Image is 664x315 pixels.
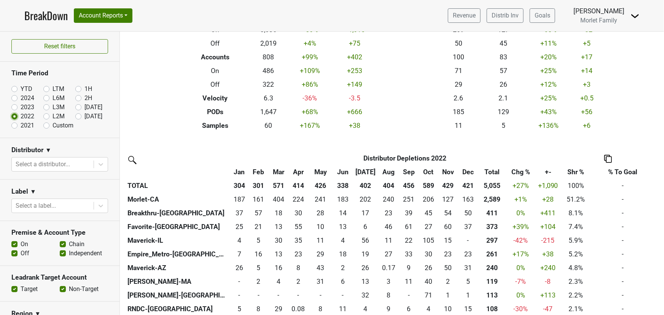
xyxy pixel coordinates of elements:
div: 105 [420,235,436,245]
label: 2022 [21,112,34,121]
td: 51.2% [561,192,591,206]
div: 10 [310,222,331,232]
td: +1 % [506,192,535,206]
td: 22.333 [399,234,419,247]
th: 301 [249,179,268,192]
th: TOTAL [126,179,229,192]
div: 54 [440,208,456,218]
td: 23.167 [438,247,458,261]
div: 202 [354,194,377,204]
td: 0.167 [379,261,399,275]
th: 304 [229,179,249,192]
div: 183 [335,194,350,204]
td: 10.5 [308,234,333,247]
div: 14 [335,208,350,218]
td: 45.333 [419,206,438,220]
span: ▼ [30,187,36,196]
td: 3.833 [333,234,353,247]
div: 23 [440,249,456,259]
div: [PERSON_NAME] [573,6,624,16]
td: +56 [571,105,603,119]
td: 59.667 [438,220,458,234]
td: 186.833 [229,192,249,206]
div: -215 [537,235,559,245]
th: 411.486 [478,206,506,220]
td: 13.083 [268,220,289,234]
td: 27.25 [419,220,438,234]
th: Feb: activate to sort column ascending [249,165,268,179]
th: Oct: activate to sort column ascending [419,165,438,179]
th: Favorite-[GEOGRAPHIC_DATA] [126,220,229,234]
h3: Premise & Account Type [11,229,108,237]
td: +11 % [526,37,571,50]
label: Off [21,249,29,258]
div: - [460,235,476,245]
td: 34.5 [289,234,308,247]
td: 223.832 [289,192,308,206]
td: +666 [332,105,377,119]
th: Samples [181,119,250,132]
span: Morlet Family [581,17,618,24]
th: % To Goal: activate to sort column ascending [591,165,655,179]
td: 30 [268,234,289,247]
div: 6 [354,222,377,232]
label: [DATE] [84,103,102,112]
td: +20 % [526,50,571,64]
div: 23 [380,208,397,218]
td: - [591,179,655,192]
td: +17 % [506,247,535,261]
td: 100% [561,179,591,192]
a: BreakDown [24,8,68,24]
div: +104 [537,222,559,232]
div: 163 [460,194,476,204]
th: Chg %: activate to sort column ascending [506,165,535,179]
div: 13 [335,222,350,232]
th: &nbsp;: activate to sort column ascending [126,165,229,179]
td: +167 % [287,119,332,132]
td: 11 [436,119,481,132]
div: 50 [460,208,476,218]
div: 4 [231,235,247,245]
td: +5 [571,37,603,50]
td: 57 [481,64,526,78]
td: 31.333 [458,261,478,275]
td: -36 % [287,91,332,105]
td: 1,647 [250,105,287,119]
a: Goals [530,8,555,23]
img: Copy to clipboard [604,155,612,163]
label: 2024 [21,94,34,103]
div: 30 [420,249,436,259]
td: 36.5 [229,206,249,220]
td: 19.167 [352,247,378,261]
label: L2M [53,112,65,121]
td: 29.584 [289,206,308,220]
td: 25.166 [229,220,249,234]
th: 2589.245 [478,192,506,206]
td: 0 [458,234,478,247]
td: 28.583 [308,247,333,261]
th: Apr: activate to sort column ascending [289,165,308,179]
td: +6 [571,119,603,132]
th: 571 [268,179,289,192]
td: 14 [333,206,353,220]
td: 38.505 [399,206,419,220]
div: 46 [380,222,397,232]
td: 18.415 [268,206,289,220]
div: 57 [251,208,266,218]
div: 61 [401,222,417,232]
th: Off [181,78,250,91]
div: 56 [354,235,377,245]
th: 456 [399,179,419,192]
div: 19 [354,249,377,259]
td: +253 [332,64,377,78]
div: 251 [401,194,417,204]
td: +12 % [526,78,571,91]
td: 60.667 [399,220,419,234]
td: 240.333 [379,192,399,206]
div: 187 [231,194,247,204]
td: +39 % [506,220,535,234]
h3: Time Period [11,69,108,77]
td: 6.3 [250,91,287,105]
td: 185 [436,105,481,119]
td: +136 % [526,119,571,132]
